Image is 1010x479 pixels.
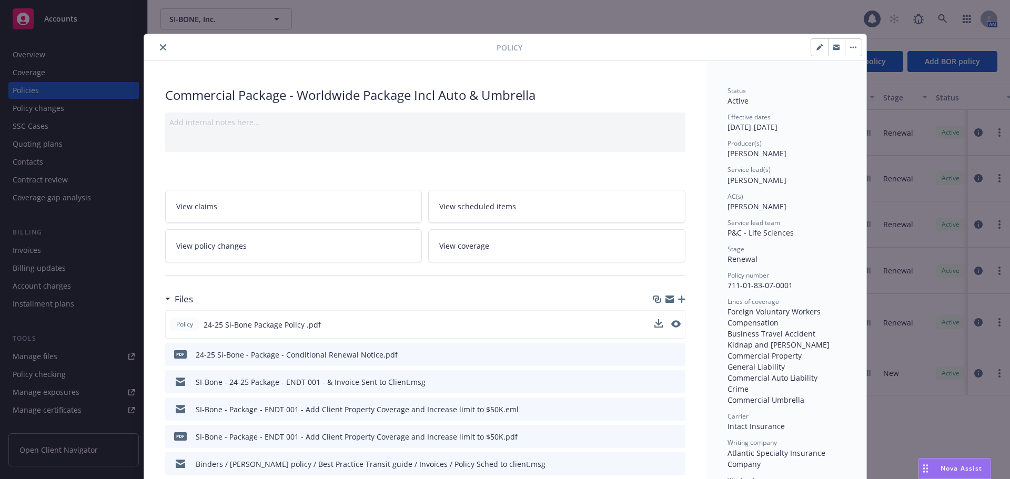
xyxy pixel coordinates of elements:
div: General Liability [728,361,845,372]
button: download file [654,319,663,328]
span: AC(s) [728,192,743,201]
span: [PERSON_NAME] [728,148,786,158]
a: View claims [165,190,422,223]
a: View coverage [428,229,685,262]
span: [PERSON_NAME] [728,201,786,211]
span: View policy changes [176,240,247,251]
button: preview file [672,431,681,442]
div: Crime [728,383,845,394]
span: View scheduled items [439,201,516,212]
span: Nova Assist [941,464,982,473]
div: SI-Bone - 24-25 Package - ENDT 001 - & Invoice Sent to Client.msg [196,376,426,388]
div: SI-Bone - Package - ENDT 001 - Add Client Property Coverage and Increase limit to $50K.pdf [196,431,518,442]
div: Commercial Auto Liability [728,372,845,383]
div: Business Travel Accident [728,328,845,339]
button: preview file [672,458,681,470]
button: close [157,41,169,54]
span: View claims [176,201,217,212]
div: Foreign Voluntary Workers Compensation [728,306,845,328]
span: P&C - Life Sciences [728,228,794,238]
span: pdf [174,350,187,358]
button: download file [655,349,663,360]
button: download file [655,458,663,470]
span: Intact Insurance [728,421,785,431]
span: 711-01-83-07-0001 [728,280,793,290]
span: Carrier [728,412,749,421]
div: Commercial Umbrella [728,394,845,405]
span: Service lead team [728,218,780,227]
span: Policy [497,42,522,53]
span: [PERSON_NAME] [728,175,786,185]
h3: Files [175,292,193,306]
span: pdf [174,432,187,440]
span: Renewal [728,254,757,264]
span: Policy number [728,271,769,280]
span: Atlantic Specialty Insurance Company [728,448,827,469]
div: Commercial Package - Worldwide Package Incl Auto & Umbrella [165,86,685,104]
div: Files [165,292,193,306]
span: Lines of coverage [728,297,779,306]
div: Drag to move [919,458,932,478]
span: 24-25 Si-Bone Package Policy .pdf [204,319,321,330]
div: 24-25 Si-Bone - Package - Conditional Renewal Notice.pdf [196,349,398,360]
button: download file [655,404,663,415]
a: View scheduled items [428,190,685,223]
span: Service lead(s) [728,165,771,174]
button: download file [655,431,663,442]
button: download file [655,376,663,388]
span: Policy [174,320,195,329]
div: Add internal notes here... [169,117,681,128]
button: preview file [671,319,681,330]
div: [DATE] - [DATE] [728,113,845,133]
span: Stage [728,244,744,253]
button: preview file [671,320,681,328]
button: preview file [672,404,681,415]
div: Kidnap and [PERSON_NAME] [728,339,845,350]
span: View coverage [439,240,489,251]
button: Nova Assist [918,458,991,479]
span: Producer(s) [728,139,762,148]
span: Active [728,96,749,106]
span: Writing company [728,438,777,447]
div: SI-Bone - Package - ENDT 001 - Add Client Property Coverage and Increase limit to $50K.eml [196,404,519,415]
div: Binders / [PERSON_NAME] policy / Best Practice Transit guide / Invoices / Policy Sched to client.msg [196,458,546,470]
div: Commercial Property [728,350,845,361]
button: preview file [672,376,681,388]
button: preview file [672,349,681,360]
button: download file [654,319,663,330]
span: Effective dates [728,113,771,121]
span: Status [728,86,746,95]
a: View policy changes [165,229,422,262]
